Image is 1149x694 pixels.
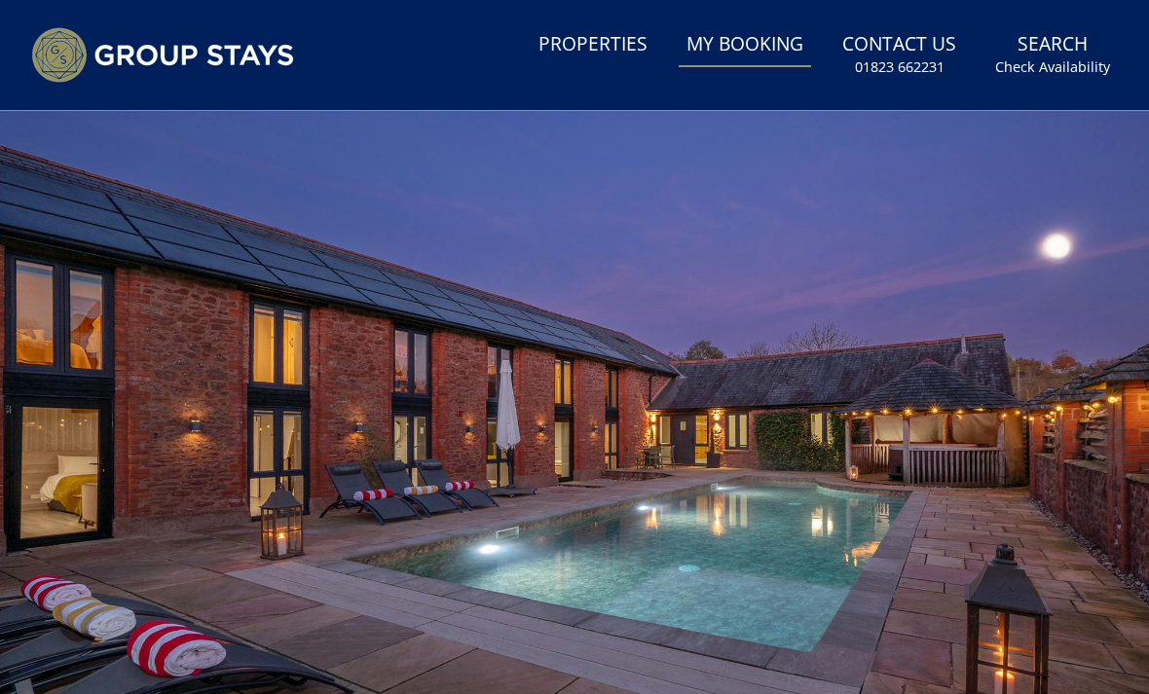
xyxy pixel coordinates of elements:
[679,23,811,67] a: My Booking
[855,57,945,77] small: 01823 662231
[995,57,1110,77] small: Check Availability
[834,23,964,87] a: Contact Us01823 662231
[31,27,294,83] img: Group Stays
[987,23,1118,87] a: SearchCheck Availability
[531,23,655,67] a: Properties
